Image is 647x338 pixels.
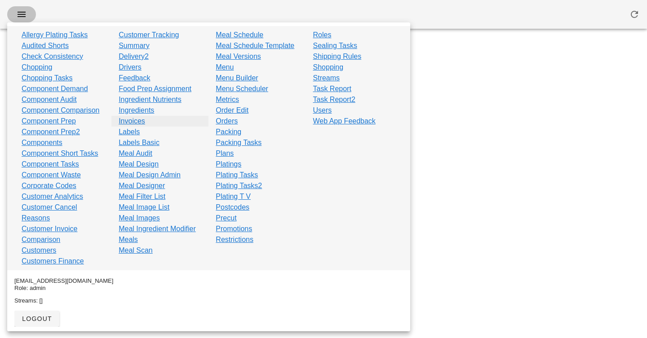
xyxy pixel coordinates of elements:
[22,94,77,105] a: Component Audit
[119,213,160,224] a: Meal Images
[22,224,104,245] a: Customer Invoice Comparison
[313,83,351,94] a: Task Report
[313,30,332,40] a: Roles
[22,180,76,191] a: Corporate Codes
[119,224,196,234] a: Meal Ingredient Modifier
[22,159,79,170] a: Component Tasks
[216,137,261,148] a: Packing Tasks
[216,51,261,62] a: Meal Versions
[22,51,83,62] a: Check Consistency
[22,148,98,159] a: Component Short Tasks
[22,40,69,51] a: Audited Shorts
[216,224,252,234] a: Promotions
[119,137,160,148] a: Labels Basic
[119,73,150,83] a: Feedback
[216,40,294,51] a: Meal Schedule Template
[313,62,344,73] a: Shopping
[22,170,81,180] a: Component Waste
[119,51,149,62] a: Delivery2
[216,213,236,224] a: Precut
[22,127,80,137] a: Component Prep2
[119,62,142,73] a: Drivers
[119,116,145,127] a: Invoices
[22,30,88,40] a: Allergy Plating Tasks
[216,202,249,213] a: Postcodes
[22,191,83,202] a: Customer Analytics
[216,180,262,191] a: Plating Tasks2
[119,159,159,170] a: Meal Design
[216,170,258,180] a: Plating Tasks
[119,191,165,202] a: Meal Filter List
[22,256,84,267] a: Customers Finance
[313,94,355,105] a: Task Report2
[14,277,403,285] div: [EMAIL_ADDRESS][DOMAIN_NAME]
[313,51,362,62] a: Shipping Rules
[216,127,241,137] a: Packing
[22,245,56,256] a: Customers
[119,94,182,105] a: Ingredient Nutrients
[216,159,241,170] a: Platings
[22,105,99,116] a: Component Comparison
[119,245,153,256] a: Meal Scan
[119,83,191,94] a: Food Prep Assignment
[119,148,152,159] a: Meal Audit
[216,234,253,245] a: Restrictions
[313,116,376,127] a: Web App Feedback
[216,73,258,83] a: Menu Builder
[22,202,104,224] a: Customer Cancel Reasons
[22,83,88,94] a: Component Demand
[216,94,239,105] a: Metrics
[22,73,73,83] a: Chopping Tasks
[216,191,251,202] a: Plating T V
[119,127,140,137] a: Labels
[119,170,181,180] a: Meal Design Admin
[216,116,238,127] a: Orders
[313,40,357,51] a: Sealing Tasks
[119,180,165,191] a: Meal Designer
[14,285,403,292] div: Role: admin
[22,116,76,127] a: Component Prep
[22,315,52,322] span: logout
[22,137,62,148] a: Components
[216,105,248,116] a: Order Edit
[313,105,332,116] a: Users
[14,311,59,327] button: logout
[119,30,201,51] a: Customer Tracking Summary
[119,202,169,213] a: Meal Image List
[216,83,268,94] a: Menu Scheduler
[22,62,53,73] a: Chopping
[216,62,234,73] a: Menu
[119,234,138,245] a: Meals
[14,297,403,304] div: Streams: []
[119,105,154,116] a: Ingredients
[216,30,263,40] a: Meal Schedule
[313,73,340,83] a: Streams
[216,148,234,159] a: Plans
